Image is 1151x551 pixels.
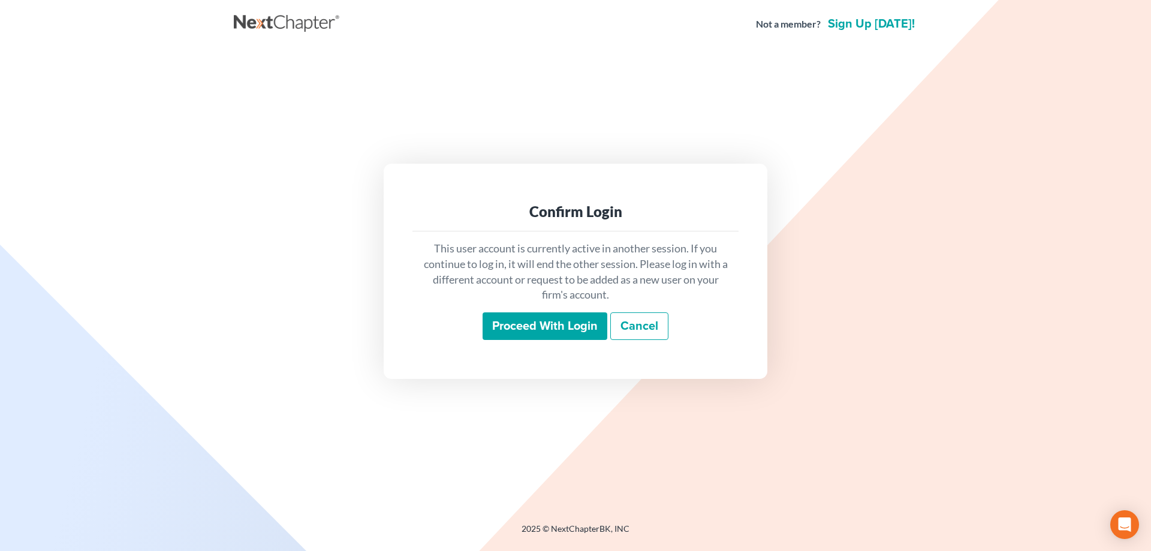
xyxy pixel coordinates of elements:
[234,523,917,544] div: 2025 © NextChapterBK, INC
[483,312,607,340] input: Proceed with login
[825,18,917,30] a: Sign up [DATE]!
[756,17,821,31] strong: Not a member?
[610,312,668,340] a: Cancel
[422,202,729,221] div: Confirm Login
[1110,510,1139,539] div: Open Intercom Messenger
[422,241,729,303] p: This user account is currently active in another session. If you continue to log in, it will end ...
